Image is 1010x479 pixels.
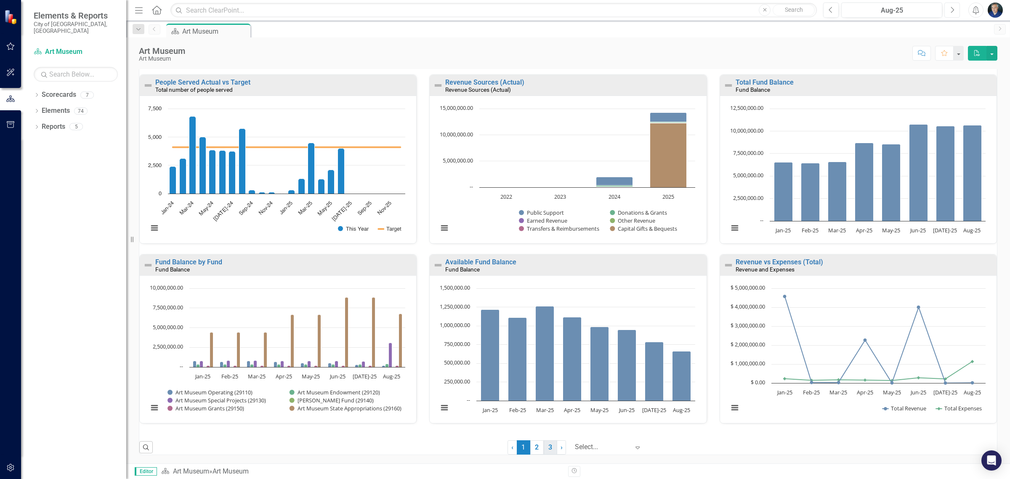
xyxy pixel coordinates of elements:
[335,361,338,367] path: Jun-25, 799,197.12. Art Museum Special Projects (29130).
[42,90,76,100] a: Scorecards
[279,200,294,216] text: Jan-25
[720,75,997,244] div: Double-Click to Edit
[440,130,473,138] text: 10,000,000.00
[219,150,226,194] path: Jun-24, 3,822. This Year.
[249,190,255,194] path: Sep-24, 311. This Year.
[590,327,609,401] path: May-25, 985,226.53. Available Fund Balance.
[155,86,233,93] small: Total number of people served
[182,26,248,37] div: Art Museum
[844,5,939,16] div: Aug-25
[290,397,370,404] button: Show Robert Goodier Fund (29140)
[936,404,982,412] button: Show Total Expenses
[170,3,817,18] input: Search ClearPoint...
[618,406,635,414] text: Jun-25
[139,254,417,423] div: Double-Click to Edit
[609,193,621,200] text: 2024
[227,360,230,367] path: Feb-25, 809,904.03. Art Museum Special Projects (29130).
[153,343,183,350] text: 2,500,000.00
[506,123,686,188] g: Capital Gifts & Bequests, bar series 6 of 6 with 4 bars.
[250,364,254,367] path: Mar-25, 367,613.31. Art Museum Endowment (29120).
[500,193,512,200] text: 2022
[290,404,401,412] button: Show Art Museum State Appropriations (29160)
[724,104,992,241] div: Chart. Highcharts interactive chart.
[909,226,926,234] text: Jun-25
[150,284,183,291] text: 10,000,000.00
[345,297,348,367] path: Jun-25, 8,872,517. Art Museum State Appropriations (29160).
[34,47,118,57] a: Art Museum
[392,367,395,367] path: Aug-25, 25,149.47. Robert Goodier Fund (29140).
[281,361,284,367] path: Apr-25, 799,197.12. Art Museum Special Projects (29130).
[180,362,183,370] text: --
[610,217,656,224] button: Show Other Revenue
[650,122,687,123] path: 2025, 56,428.33. Other Revenue.
[194,373,210,380] text: Jan-25
[318,314,321,367] path: May-25, 6,632,093. Art Museum State Appropriations (29160).
[200,343,392,367] g: Art Museum Special Projects (29130), bar series 3 of 6 with 8 bars.
[258,200,274,216] text: Nov-24
[882,226,900,234] text: May-25
[284,367,287,367] path: Apr-25, 13,464.16. Robert Goodier Fund (29140).
[917,376,920,379] path: Jun-25, 279,325.93. Total Expenses.
[287,365,291,367] path: Apr-25, 190,860. Art Museum Grants (29150).
[209,150,216,194] path: May-24, 3,842. This Year.
[733,194,763,202] text: 2,500,000.00
[724,104,990,241] svg: Interactive chart
[564,406,580,414] text: Apr-25
[828,226,846,234] text: Mar-25
[760,216,763,224] text: --
[829,389,847,396] text: Mar-25
[167,404,245,412] button: Show Art Museum Grants (29150)
[139,56,185,62] div: Art Museum
[264,332,267,367] path: Mar-25, 4,391,596.65. Art Museum State Appropriations (29160).
[988,3,1003,18] button: Nick Nelson
[439,222,450,234] button: View chart menu, Chart
[855,143,873,221] path: Apr-25, 8,668,115.81. Total Fund Balance.
[291,314,294,367] path: Apr-25, 6,632,093. Art Museum State Appropriations (29160).
[536,306,554,401] path: Mar-25, 1,262,358.65. Available Fund Balance.
[724,284,990,421] svg: Interactive chart
[610,209,667,216] button: Show Donations & Grants
[230,367,233,367] path: Feb-25, 13,306.87. Robert Goodier Fund (29140).
[143,80,153,90] img: Not Defined
[357,200,373,216] text: Sep-25
[596,185,633,186] path: 2024, 232,175. Donations & Grants.
[440,104,473,112] text: 15,000,000.00
[304,364,308,367] path: May-25, 371,917.6. Art Museum Endowment (29120).
[429,75,707,244] div: Double-Click to Edit
[610,225,678,232] button: Show Capital Gifts & Bequests
[731,284,765,291] text: $ 5,000,000.00
[193,361,197,367] path: Jan-25, 772,275.97. Art Museum Operating (29110).
[149,402,160,413] button: View chart menu, Chart
[359,364,362,367] path: Jul-25, 371,917.6. Art Museum Endowment (29120).
[317,200,333,217] text: May-25
[311,367,314,367] path: May-25, 13,464.16. Robert Goodier Fund (29140).
[153,323,183,331] text: 5,000,000.00
[618,330,636,401] path: Jun-25, 949,007.36. Available Fund Balance.
[440,284,470,291] text: 1,500,000.00
[274,362,277,367] path: Apr-25, 660,583.93. Art Museum Operating (29110).
[590,406,609,414] text: May-25
[198,200,215,217] text: May-24
[298,200,313,216] text: Mar-25
[197,364,389,367] g: Art Museum Endowment (29120), bar series 2 of 6 with 8 bars.
[298,178,305,194] path: Feb-25, 1,317. This Year.
[210,332,213,367] path: Jan-25, 4,409,310. Art Museum State Appropriations (29160).
[724,284,992,421] div: Chart. Highcharts interactive chart.
[723,260,734,270] img: Not Defined
[511,443,513,451] span: ‹
[155,258,222,266] a: Fund Balance by Fund
[377,200,392,216] text: Nov-25
[730,104,763,112] text: 12,500,000.00
[276,373,292,380] text: Apr-25
[302,373,320,380] text: May-25
[328,363,332,367] path: Jun-25, 489,336.19. Art Museum Operating (29110).
[369,365,372,367] path: Jul-25, 210,860. Art Museum Grants (29150).
[434,284,702,421] div: Chart. Highcharts interactive chart.
[890,381,893,384] path: May-25, 3,852.58. Total Revenue.
[856,226,872,234] text: Apr-25
[239,128,246,194] path: Aug-24, 5,744. This Year.
[220,362,223,367] path: Feb-25, 649,373.42. Art Museum Operating (29110).
[378,225,401,232] button: Show Target
[509,406,526,414] text: Feb-25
